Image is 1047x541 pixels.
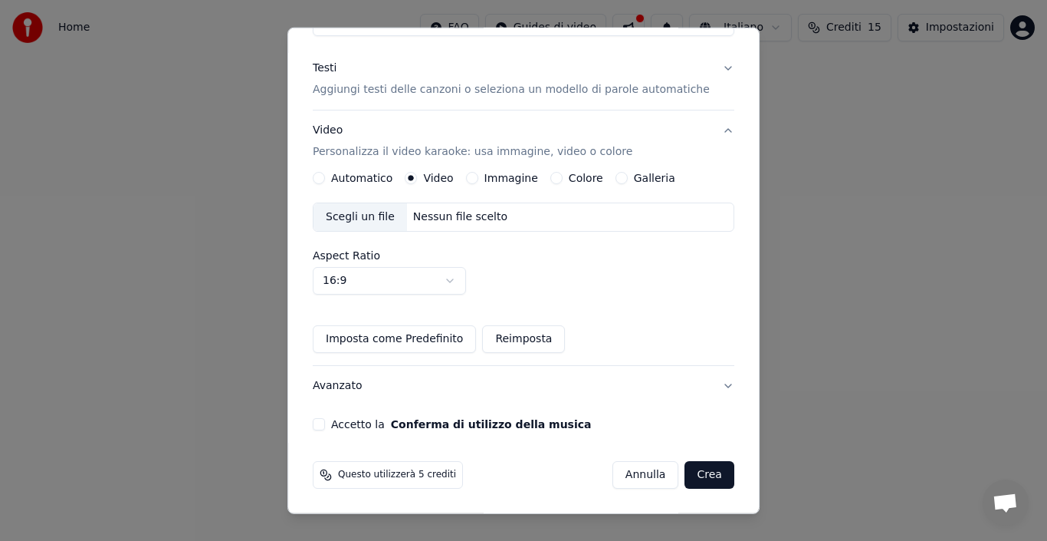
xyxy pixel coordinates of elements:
[313,48,734,110] button: TestiAggiungi testi delle canzoni o seleziona un modello di parole automatiche
[331,419,591,430] label: Accetto la
[313,144,632,160] p: Personalizza il video karaoke: usa immagine, video o colore
[391,419,592,430] button: Accetto la
[313,123,632,160] div: Video
[569,173,603,183] label: Colore
[423,173,453,183] label: Video
[313,366,734,406] button: Avanzato
[313,111,734,172] button: VideoPersonalizza il video karaoke: usa immagine, video o colore
[407,209,514,225] div: Nessun file scelto
[313,250,734,261] label: Aspect Ratio
[338,469,456,481] span: Questo utilizzerà 5 crediti
[634,173,675,183] label: Galleria
[331,173,392,183] label: Automatico
[612,461,679,489] button: Annulla
[482,325,565,353] button: Reimposta
[313,172,734,365] div: VideoPersonalizza il video karaoke: usa immagine, video o colore
[313,82,710,97] p: Aggiungi testi delle canzoni o seleziona un modello di parole automatiche
[685,461,734,489] button: Crea
[313,203,407,231] div: Scegli un file
[484,173,538,183] label: Immagine
[313,61,336,76] div: Testi
[313,325,476,353] button: Imposta come Predefinito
